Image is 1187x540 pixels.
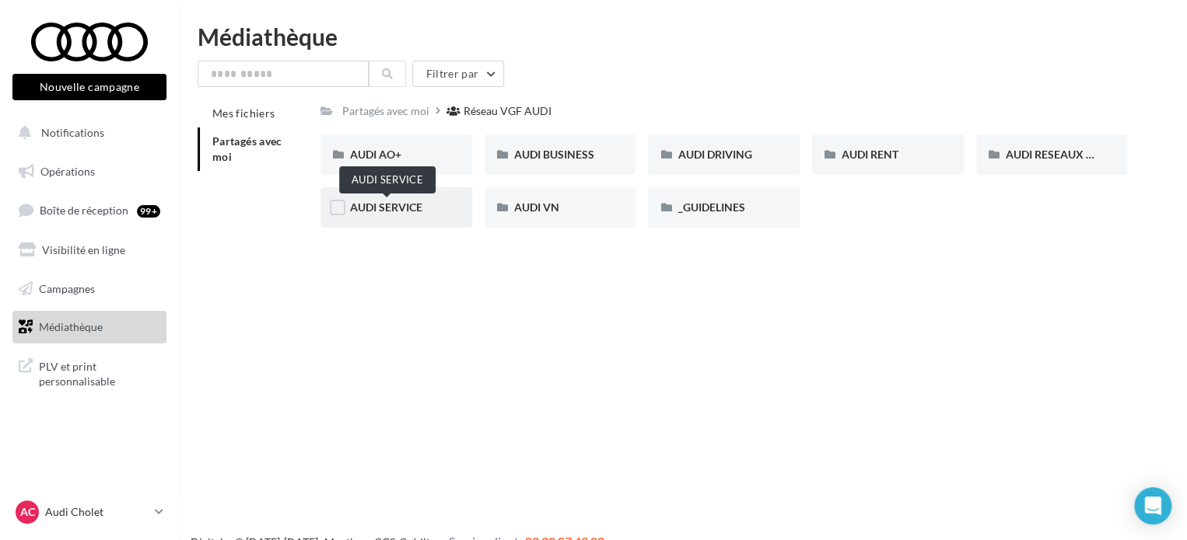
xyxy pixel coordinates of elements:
[9,350,170,395] a: PLV et print personnalisable
[350,148,401,161] span: AUDI AO+
[842,148,898,161] span: AUDI RENT
[514,200,559,214] span: AUDI VN
[9,273,170,305] a: Campagnes
[350,200,422,214] span: AUDI SERVICE
[339,166,436,193] div: AUDI SERVICE
[464,103,551,119] div: Réseau VGF AUDI
[40,165,95,178] span: Opérations
[678,200,744,214] span: _GUIDELINES
[12,74,166,100] button: Nouvelle campagne
[39,281,95,294] span: Campagnes
[39,356,160,389] span: PLV et print personnalisable
[9,117,163,149] button: Notifications
[198,25,1168,48] div: Médiathèque
[9,311,170,343] a: Médiathèque
[1006,148,1134,161] span: AUDI RESEAUX SOCIAUX
[9,234,170,267] a: Visibilité en ligne
[42,243,125,256] span: Visibilité en ligne
[137,205,160,218] div: 99+
[39,320,103,333] span: Médiathèque
[9,155,170,188] a: Opérations
[41,126,104,139] span: Notifications
[412,61,504,87] button: Filtrer par
[514,148,594,161] span: AUDI BUSINESS
[45,504,149,520] p: Audi Cholet
[20,504,35,520] span: AC
[1134,487,1171,524] div: Open Intercom Messenger
[212,134,282,163] span: Partagés avec moi
[342,103,429,119] div: Partagés avec moi
[212,106,275,120] span: Mes fichiers
[9,193,170,227] a: Boîte de réception99+
[678,148,751,161] span: AUDI DRIVING
[40,204,128,217] span: Boîte de réception
[12,497,166,527] a: AC Audi Cholet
